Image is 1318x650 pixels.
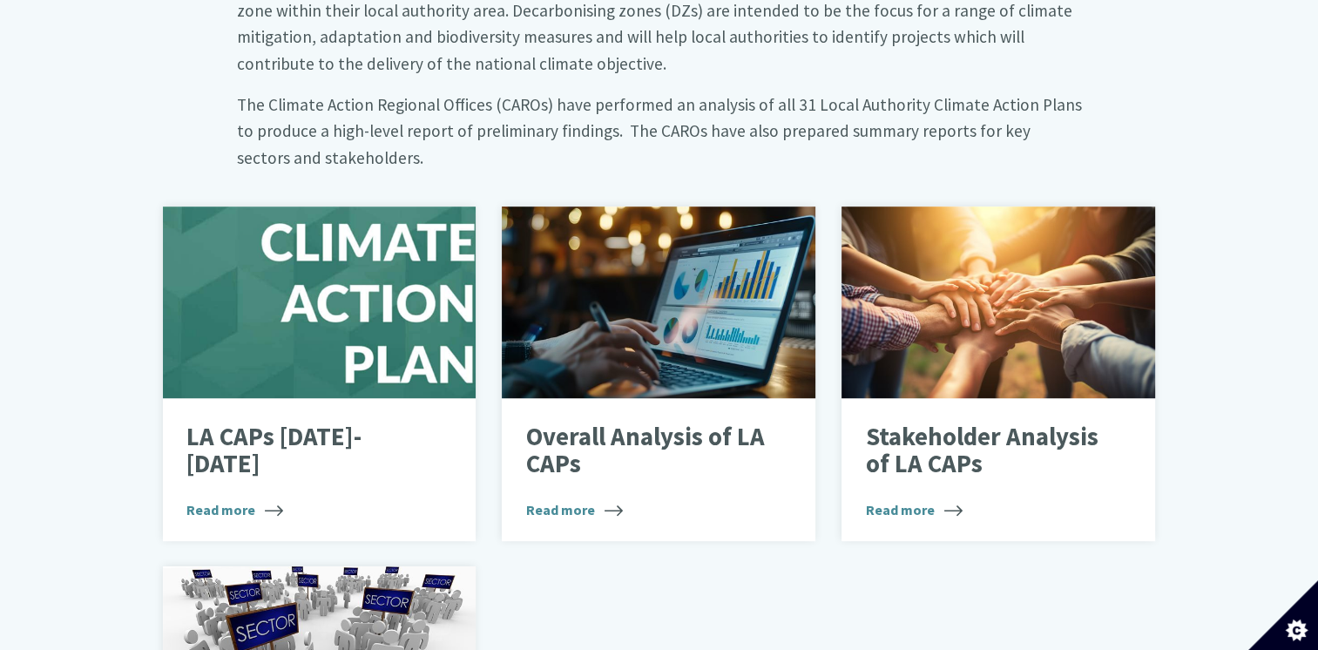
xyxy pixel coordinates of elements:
p: Stakeholder Analysis of LA CAPs [866,423,1105,478]
button: Set cookie preferences [1248,580,1318,650]
a: Overall Analysis of LA CAPs Read more [502,207,815,541]
p: LA CAPs [DATE]-[DATE] [186,423,426,478]
a: LA CAPs [DATE]-[DATE] Read more [163,207,477,541]
p: Overall Analysis of LA CAPs [526,423,766,478]
span: Read more [526,499,623,520]
big: The Climate Action Regional Offices (CAROs) have performed an analysis of all 31 Local Authority ... [236,94,1081,168]
span: Read more [866,499,963,520]
a: Stakeholder Analysis of LA CAPs Read more [841,207,1155,541]
span: Read more [186,499,283,520]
